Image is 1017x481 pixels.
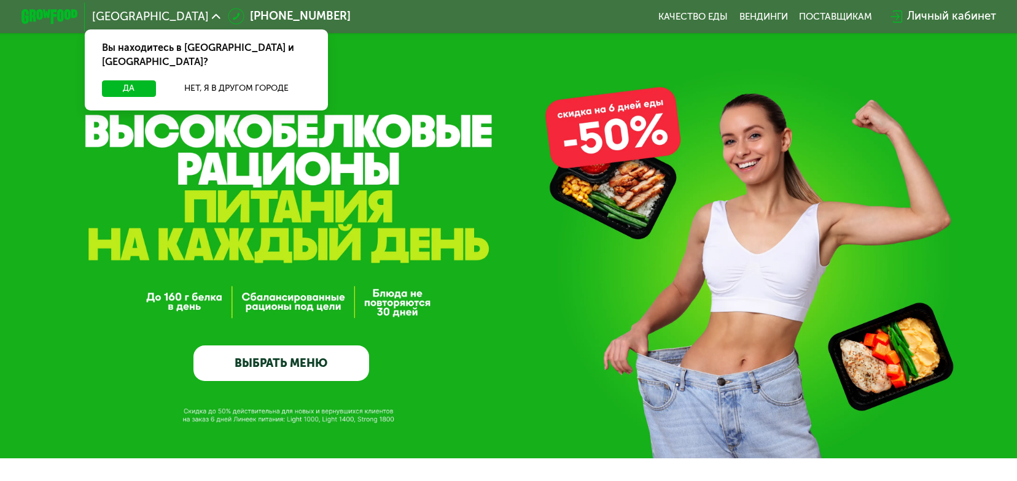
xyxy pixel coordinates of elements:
span: [GEOGRAPHIC_DATA] [92,11,209,22]
a: Вендинги [739,11,788,22]
button: Да [102,80,157,98]
div: поставщикам [799,11,872,22]
a: Качество еды [658,11,728,22]
div: Вы находитесь в [GEOGRAPHIC_DATA] и [GEOGRAPHIC_DATA]? [85,29,328,80]
a: [PHONE_NUMBER] [228,8,351,25]
a: ВЫБРАТЬ МЕНЮ [193,345,369,380]
div: Личный кабинет [907,8,996,25]
button: Нет, я в другом городе [162,80,311,98]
